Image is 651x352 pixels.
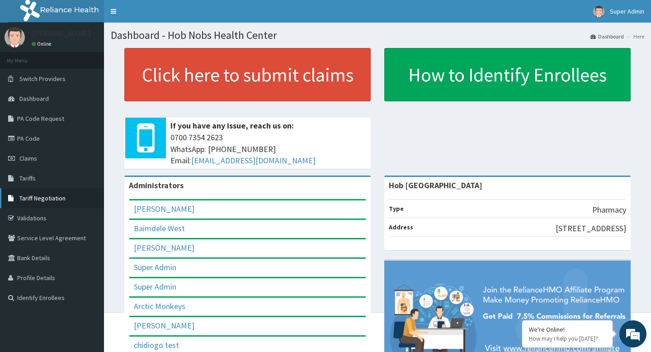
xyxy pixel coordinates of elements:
span: Tariffs [19,174,36,182]
b: If you have any issue, reach us on: [170,120,294,131]
strong: Hob [GEOGRAPHIC_DATA] [389,180,482,190]
span: Tariff Negotiation [19,194,66,202]
p: [PERSON_NAME] [32,29,91,38]
a: chidiogo test [134,340,179,350]
div: We're Online! [529,325,606,333]
b: Administrators [129,180,184,190]
img: User Image [593,6,604,17]
a: Online [32,41,53,47]
b: Address [389,223,413,231]
a: Click here to submit claims [124,48,371,101]
span: Switch Providers [19,75,66,83]
a: Dashboard [590,33,624,40]
a: Super Admin [134,262,176,272]
a: [PERSON_NAME] [134,320,194,331]
h1: Dashboard - Hob Nobs Health Center [111,29,644,41]
span: 0700 7354 2623 WhatsApp: [PHONE_NUMBER] Email: [170,132,366,166]
p: [STREET_ADDRESS] [556,223,626,234]
li: Here [625,33,644,40]
span: Super Admin [610,7,644,15]
a: [PERSON_NAME] [134,243,194,253]
p: How may I help you today? [529,335,606,342]
a: Arctic Monkeys [134,301,185,311]
a: [PERSON_NAME] [134,204,194,214]
a: [EMAIL_ADDRESS][DOMAIN_NAME] [191,155,316,166]
a: Super Admin [134,281,176,292]
b: Type [389,205,404,213]
span: Dashboard [19,95,49,103]
a: Baimdele West [134,223,185,233]
span: Claims [19,154,37,162]
a: How to Identify Enrollees [384,48,631,101]
p: Pharmacy [592,204,626,216]
img: User Image [5,27,25,48]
